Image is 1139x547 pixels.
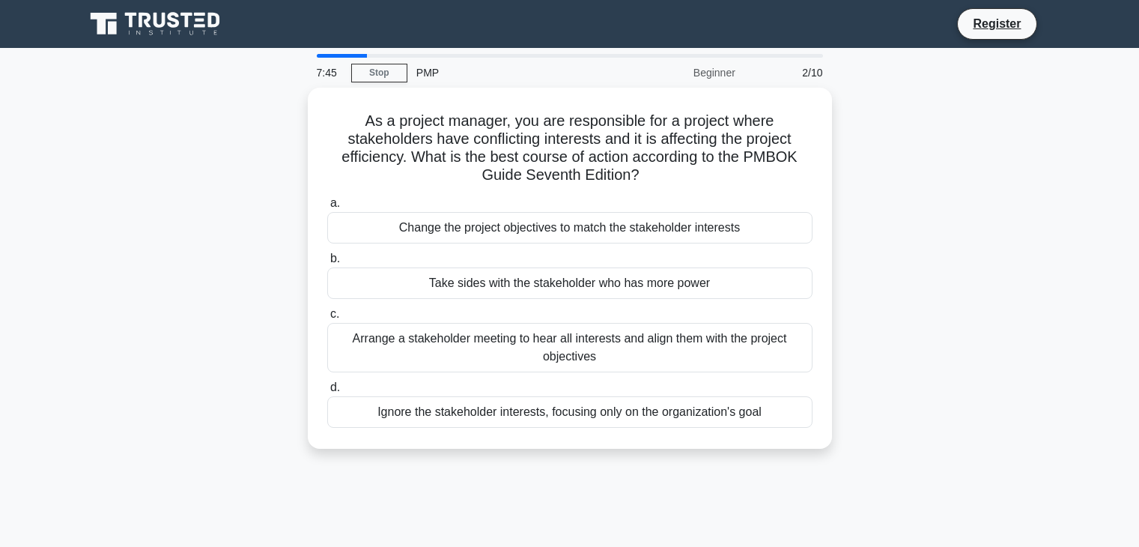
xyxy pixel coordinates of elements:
div: Arrange a stakeholder meeting to hear all interests and align them with the project objectives [327,323,813,372]
div: 2/10 [744,58,832,88]
span: d. [330,381,340,393]
div: 7:45 [308,58,351,88]
div: Ignore the stakeholder interests, focusing only on the organization's goal [327,396,813,428]
span: a. [330,196,340,209]
div: Beginner [613,58,744,88]
div: PMP [407,58,613,88]
span: b. [330,252,340,265]
a: Stop [351,64,407,82]
div: Change the project objectives to match the stakeholder interests [327,212,813,244]
h5: As a project manager, you are responsible for a project where stakeholders have conflicting inter... [326,112,814,185]
div: Take sides with the stakeholder who has more power [327,268,813,299]
a: Register [964,14,1030,33]
span: c. [330,307,339,320]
